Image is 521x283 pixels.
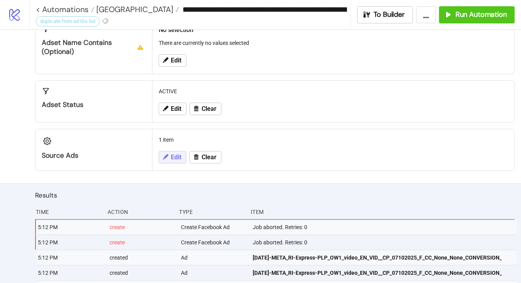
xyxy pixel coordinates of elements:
[159,25,508,35] h2: No selection
[156,84,511,99] div: ACTIVE
[107,205,173,219] div: Action
[202,154,216,161] span: Clear
[190,151,222,164] button: Clear
[180,265,246,280] div: Ad
[178,205,245,219] div: Type
[159,39,508,47] p: There are currently no values selected
[37,235,103,250] div: 5:12 PM
[36,5,94,13] a: < Automations
[455,10,507,19] span: Run Automation
[253,253,502,262] span: [DATE]-META_RI-Express-PLP_OW1_video_EN_VID__CP_07102025_F_CC_None_None_CONVERSION_
[374,10,405,19] span: To Builder
[439,6,515,23] button: Run Automation
[109,220,175,235] div: create
[253,269,502,277] span: [DATE]-META_RI-Express-PLP_OW1_video_EN_VID__CP_07102025_F_CC_None_None_CONVERSION_
[37,265,103,280] div: 5:12 PM
[202,105,216,112] span: Clear
[109,265,175,280] div: created
[253,250,511,265] a: [DATE]-META_RI-Express-PLP_OW1_video_EN_VID__CP_07102025_F_CC_None_None_CONVERSION_
[42,100,146,109] div: Adset Status
[109,235,175,250] div: create
[35,190,515,200] h2: Results
[159,103,186,115] button: Edit
[252,220,517,235] div: Job aborted. Retries: 0
[252,235,517,250] div: Job aborted. Retries: 0
[180,250,246,265] div: Ad
[180,235,246,250] div: Create Facebook Ad
[357,6,413,23] button: To Builder
[171,105,181,112] span: Edit
[171,57,181,64] span: Edit
[109,250,175,265] div: created
[416,6,436,23] button: ...
[250,205,515,219] div: Item
[159,151,186,164] button: Edit
[37,220,103,235] div: 5:12 PM
[94,5,179,13] a: [GEOGRAPHIC_DATA]
[42,38,146,56] div: Adset Name contains (optional)
[253,265,511,280] a: [DATE]-META_RI-Express-PLP_OW1_video_EN_VID__CP_07102025_F_CC_None_None_CONVERSION_
[42,151,146,160] div: Source Ads
[36,16,100,27] div: duplicate from ad IDs list
[190,103,222,115] button: Clear
[94,4,173,14] span: [GEOGRAPHIC_DATA]
[35,205,101,219] div: Time
[180,220,246,235] div: Create Facebook Ad
[171,154,181,161] span: Edit
[37,250,103,265] div: 5:12 PM
[156,132,511,147] div: 1 item
[159,54,186,67] button: Edit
